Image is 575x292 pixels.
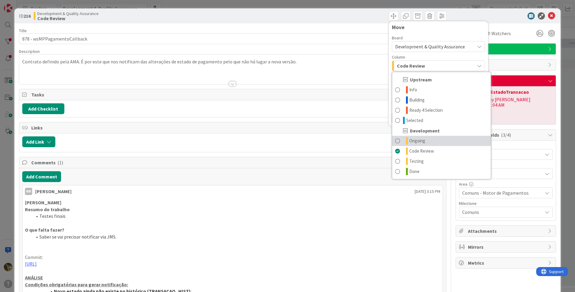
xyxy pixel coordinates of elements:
[468,227,545,235] span: Attachments
[31,124,435,131] span: Links
[409,137,425,144] span: Ongoing
[392,166,491,177] a: Done
[409,107,443,114] span: Ready 4 Selection
[392,55,405,59] span: Column
[31,159,435,166] span: Comments
[392,24,485,30] div: Move
[25,254,43,260] span: Commit:
[25,227,64,233] strong: O que falta fazer?
[459,201,553,205] div: Milestone
[25,275,43,281] u: ANÁLISE
[392,115,491,126] a: Selected
[19,33,446,44] input: type card name here...
[19,12,31,20] span: ID
[468,61,545,68] span: Dates
[410,127,440,134] span: Development
[392,156,491,166] a: Testing
[22,103,64,114] button: Add Checklist
[392,60,485,71] button: Code Review
[501,132,511,138] span: ( 3/4 )
[468,243,545,251] span: Mirrors
[35,188,72,195] div: [PERSON_NAME]
[462,189,539,197] span: Comuns - Motor de Pagamentos
[392,36,403,40] span: Board
[397,62,425,70] span: Code Review
[19,28,27,33] label: Title
[472,97,553,108] div: Blocked by [PERSON_NAME] [DATE] 11:04 AM
[406,117,423,124] span: Selected
[392,136,491,146] a: Ongoing
[25,188,32,195] div: MR
[409,96,425,104] span: Building
[25,199,61,205] strong: [PERSON_NAME]
[409,158,424,165] span: Testing
[39,213,66,219] span: Testes finais
[395,44,465,50] span: Development & Quality Assurance
[409,86,417,93] span: Info
[415,188,440,195] span: [DATE] 3:15 PM
[392,95,491,105] a: Building
[22,136,55,147] button: Add Link
[409,148,434,155] span: Code Review
[25,281,128,287] u: Condições obrigatórias para gerar notificação:
[471,169,539,178] span: Medium
[31,91,435,98] span: Tasks
[468,77,545,84] span: Block
[462,208,539,216] span: Comuns
[22,171,61,182] button: Add Comment
[37,16,99,21] b: Code Review
[409,168,420,175] span: Done
[392,72,491,179] div: Code Review
[392,105,491,115] a: Ready 4 Selection
[22,58,443,65] p: Contrato definido pela AMA. É por este que nos notificam das alterações de estado de pagamento pe...
[19,49,40,54] span: Description
[491,30,511,37] span: Watchers
[468,259,545,266] span: Metrics
[468,45,545,53] span: Serviço
[459,182,553,186] div: Area
[25,261,37,267] a: [URL]
[57,160,63,166] span: ( 1 )
[392,146,491,156] a: Code Review
[410,76,432,83] span: Upstream
[13,1,27,8] span: Support
[459,163,553,167] div: Complexidade
[23,13,31,19] b: 216
[468,131,545,138] span: Custom Fields
[459,144,553,148] div: Priority
[39,234,116,240] span: Saber se vai precisar notificar via JMS.
[392,85,491,95] a: Info
[25,206,70,212] strong: Resumo do trabalho
[462,150,539,159] span: Not Set
[459,90,553,94] div: Rever NotificaEstadoTransacao
[37,11,99,16] span: Development & Quality Assurance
